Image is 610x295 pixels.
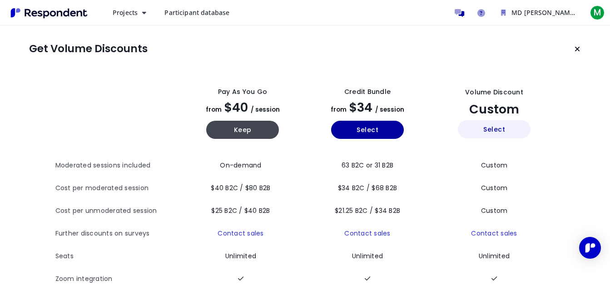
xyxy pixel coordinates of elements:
[55,222,180,245] th: Further discounts on surveys
[344,87,391,97] div: Credit Bundle
[164,8,229,17] span: Participant database
[218,87,267,97] div: Pay as you go
[55,245,180,268] th: Seats
[55,154,180,177] th: Moderated sessions included
[331,121,404,139] button: Select yearly basic plan
[55,200,180,222] th: Cost per unmoderated session
[113,8,138,17] span: Projects
[105,5,154,21] button: Projects
[335,206,400,215] span: $21.25 B2C / $34 B2B
[338,183,397,192] span: $34 B2C / $68 B2B
[344,229,390,238] a: Contact sales
[579,237,601,259] div: Open Intercom Messenger
[458,120,531,138] button: Select yearly custom_static plan
[588,5,606,21] button: M
[352,251,383,261] span: Unlimited
[157,5,237,21] a: Participant database
[481,183,508,192] span: Custom
[349,99,372,116] span: $34
[568,40,586,58] button: Keep current plan
[375,105,404,114] span: / session
[471,229,517,238] a: Contact sales
[494,5,585,21] button: MD Al Hamim Team
[29,43,148,55] h1: Get Volume Discounts
[481,206,508,215] span: Custom
[450,4,468,22] a: Message participants
[469,101,519,118] span: Custom
[479,251,510,261] span: Unlimited
[7,5,91,20] img: Respondent
[511,8,595,17] span: MD [PERSON_NAME] Team
[206,121,279,139] button: Keep current yearly payg plan
[465,88,523,97] div: Volume Discount
[218,229,263,238] a: Contact sales
[251,105,280,114] span: / session
[220,161,261,170] span: On-demand
[590,5,605,20] span: M
[211,206,270,215] span: $25 B2C / $40 B2B
[206,105,222,114] span: from
[211,183,270,192] span: $40 B2C / $80 B2B
[55,268,180,290] th: Zoom integration
[481,161,508,170] span: Custom
[225,251,256,261] span: Unlimited
[55,177,180,200] th: Cost per moderated session
[342,161,393,170] span: 63 B2C or 31 B2B
[224,99,248,116] span: $40
[331,105,347,114] span: from
[472,4,490,22] a: Help and support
